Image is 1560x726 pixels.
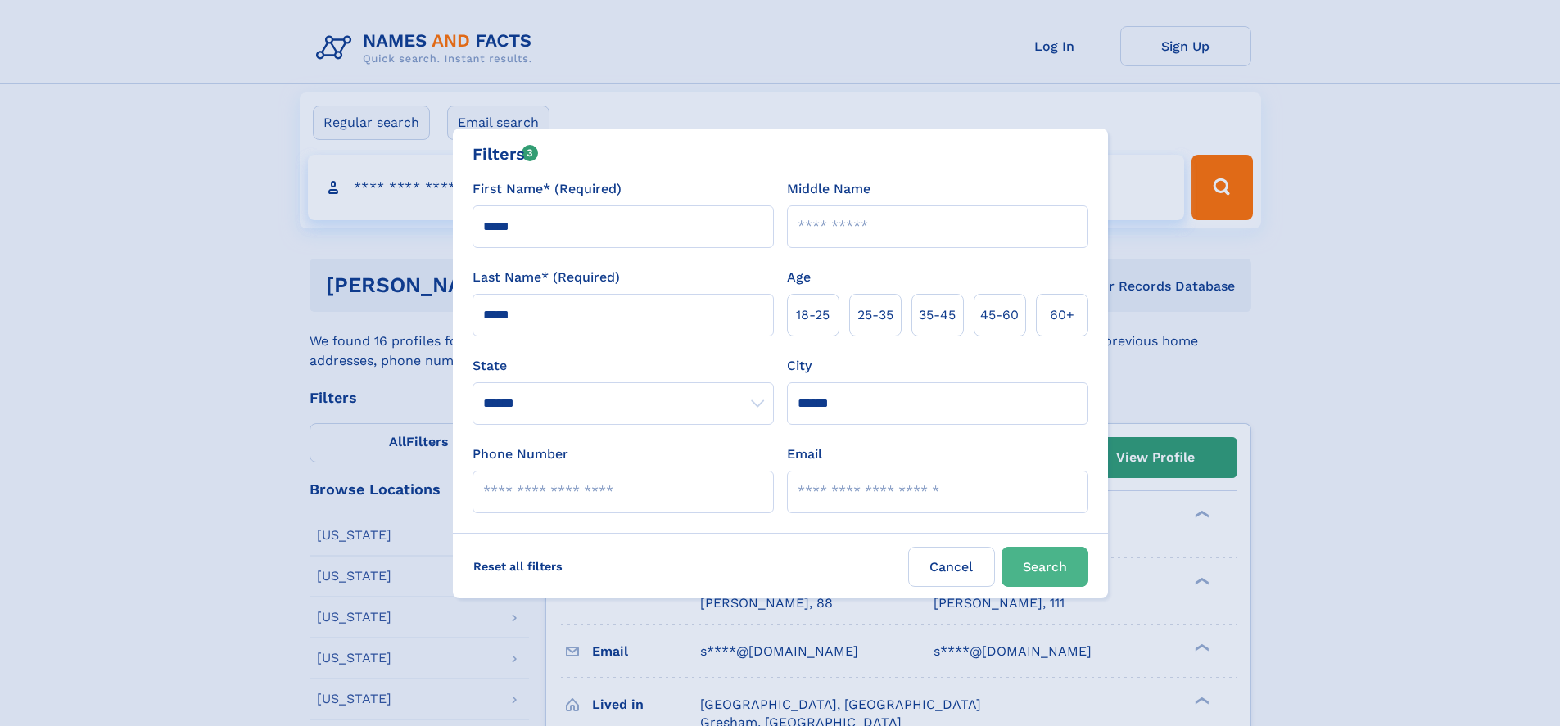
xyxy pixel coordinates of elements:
label: Email [787,444,822,464]
label: Age [787,268,811,287]
label: Cancel [908,547,995,587]
span: 45‑60 [980,305,1019,325]
button: Search [1002,547,1088,587]
span: 18‑25 [796,305,830,325]
label: Phone Number [473,444,568,464]
label: First Name* (Required) [473,179,622,199]
span: 60+ [1050,305,1074,325]
span: 35‑45 [919,305,956,325]
label: Last Name* (Required) [473,268,620,287]
span: 25‑35 [857,305,893,325]
label: City [787,356,812,376]
div: Filters [473,142,539,166]
label: State [473,356,774,376]
label: Reset all filters [463,547,573,586]
label: Middle Name [787,179,870,199]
